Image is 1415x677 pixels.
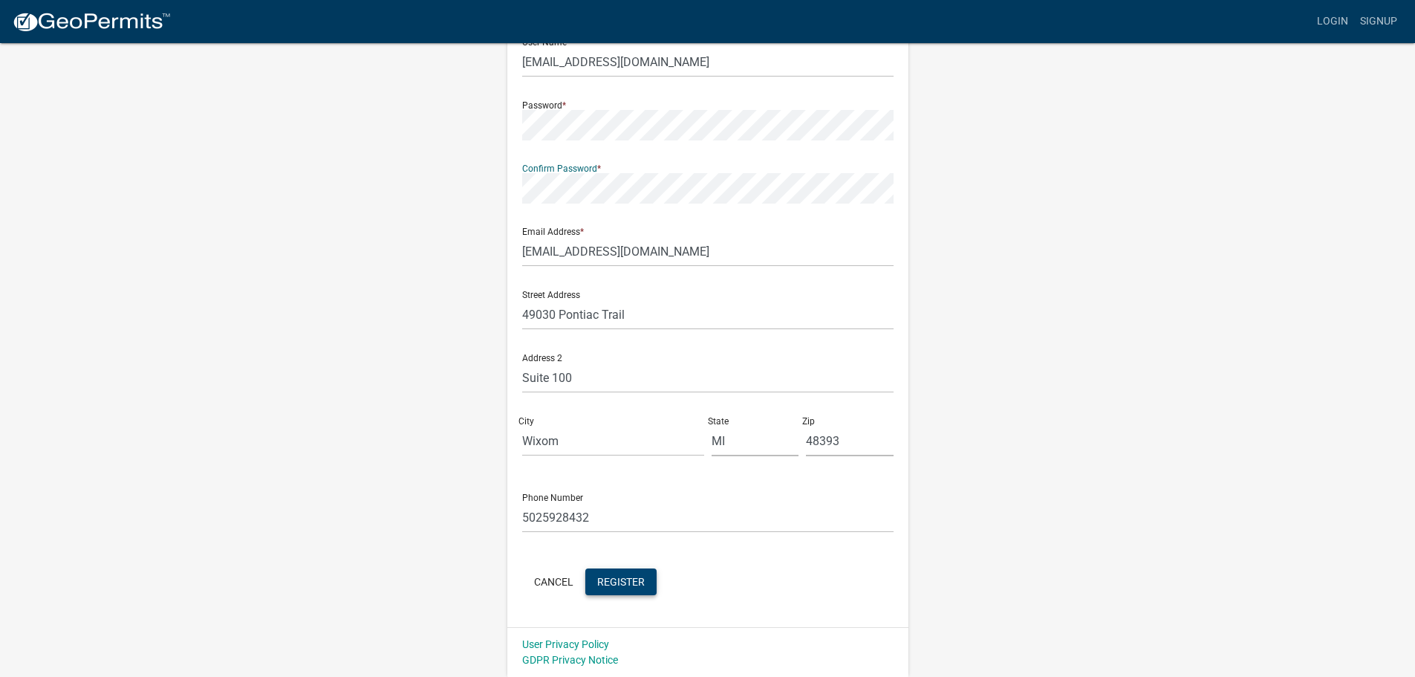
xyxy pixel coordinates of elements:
button: Register [585,569,657,595]
button: Cancel [522,569,585,595]
a: User Privacy Policy [522,638,609,650]
a: Login [1311,7,1354,36]
span: Register [597,575,645,587]
a: GDPR Privacy Notice [522,654,618,666]
a: Signup [1354,7,1403,36]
